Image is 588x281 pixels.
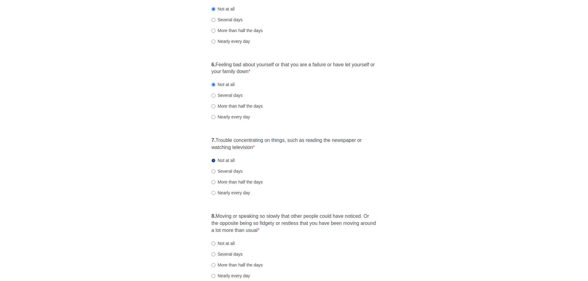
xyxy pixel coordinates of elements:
input: Nearly every day [211,274,215,278]
label: More than half the days [211,262,263,268]
label: Nearly every day [211,114,250,120]
label: Feeling bad about yourself or that you are a failure or have let yourself or your family down [211,61,377,76]
strong: 7. [211,138,215,143]
input: More than half the days [211,29,215,33]
input: Several days [211,18,215,22]
label: Nearly every day [211,190,250,196]
label: Several days [211,168,243,174]
input: Nearly every day [211,115,215,119]
input: More than half the days [211,180,215,184]
label: Not at all [211,81,235,88]
label: More than half the days [211,179,263,185]
input: Several days [211,252,215,256]
label: More than half the days [211,103,263,109]
label: Not at all [211,6,235,12]
label: Nearly every day [211,38,250,44]
input: Several days [211,169,215,173]
label: Trouble concentrating on things, such as reading the newspaper or watching television [211,137,377,151]
label: Several days [211,92,243,98]
input: Not at all [211,7,215,11]
input: More than half the days [211,263,215,267]
label: Not at all [211,240,235,246]
input: Nearly every day [211,191,215,195]
input: Not at all [211,83,215,87]
strong: 8. [211,213,215,219]
input: More than half the days [211,104,215,108]
label: Nearly every day [211,273,250,279]
input: Not at all [211,159,215,163]
input: Several days [211,93,215,97]
label: Moving or speaking so slowly that other people could have noticed. Or the opposite being so fidge... [211,213,377,234]
input: Nearly every day [211,39,215,43]
label: Several days [211,251,243,257]
strong: 6. [211,62,215,67]
label: Several days [211,17,243,23]
label: Not at all [211,157,235,163]
label: More than half the days [211,27,263,34]
input: Not at all [211,242,215,246]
